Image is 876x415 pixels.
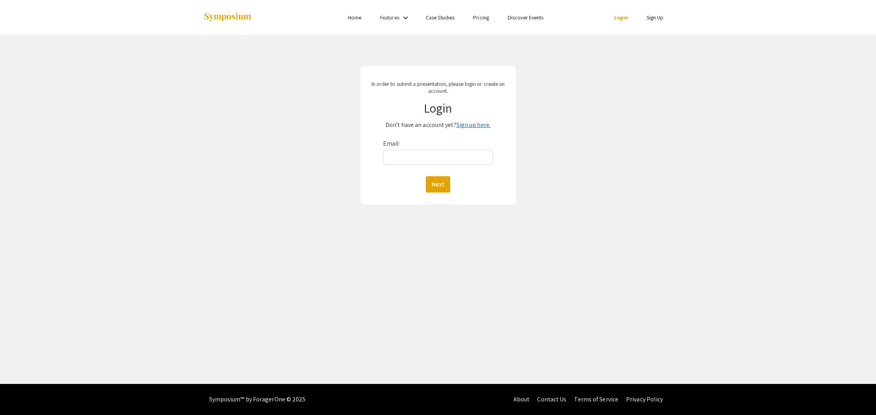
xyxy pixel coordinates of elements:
a: Sign up here. [456,121,491,129]
button: Next [426,176,450,193]
h1: Login [369,101,507,115]
a: Privacy Policy [626,395,663,403]
a: Sign Up [647,14,664,21]
p: In order to submit a presentation, please login or create an account. [369,80,507,94]
div: Symposium™ by ForagerOne © 2025 [209,384,306,415]
a: Login [614,14,628,21]
p: Don't have an account yet? [369,119,507,131]
mat-icon: Expand Features list [401,13,410,23]
a: Terms of Service [574,395,618,403]
a: About [513,395,530,403]
img: Symposium by ForagerOne [203,12,252,23]
a: Contact Us [537,395,566,403]
label: Email: [383,137,400,150]
a: Features [380,14,399,21]
a: Pricing [473,14,489,21]
a: Discover Events [508,14,544,21]
a: Case Studies [426,14,454,21]
a: Home [348,14,361,21]
iframe: Chat [6,380,33,409]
